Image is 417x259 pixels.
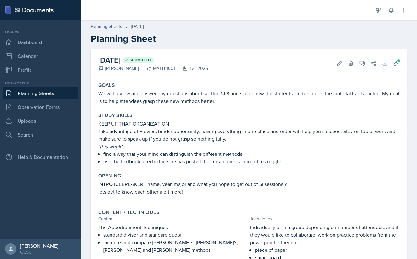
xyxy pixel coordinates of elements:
[103,158,399,165] p: use the textbook or extra links he has posted if a certain one is more of a struggle
[98,223,248,231] p: The Apportionment Techniques
[3,36,78,48] a: Dashboard
[98,54,208,66] h2: [DATE]
[98,82,115,88] label: Goals
[139,65,175,72] div: MATH 1001
[3,29,78,35] div: Leader
[98,173,121,179] label: Opening
[20,243,58,249] div: [PERSON_NAME]
[103,150,399,158] p: find a way that your mind can distinguish the different methods
[3,101,78,113] a: Observation Forms
[103,239,248,254] p: execute and compare [PERSON_NAME]'s, [PERSON_NAME]'s, [PERSON_NAME] and [PERSON_NAME] methods
[130,58,151,63] span: Submitted
[98,90,399,105] p: We will review and answer any questions about section 14.3 and scope how the students are feeling...
[98,65,139,72] div: [PERSON_NAME]
[91,23,122,30] a: Planning Sheets
[3,115,78,127] a: Uploads
[255,246,399,254] p: piece of paper
[98,188,399,195] p: lets get to know each other a bit more!
[20,249,58,255] div: GCSU
[250,223,399,246] p: Individually or in a group depending on number of attendees, and if they would like to collaborat...
[3,128,78,141] a: Search
[98,112,133,119] label: Study Skills
[98,209,160,216] label: Content / Techniques
[98,216,248,222] div: Content
[131,23,144,30] div: [DATE]
[250,216,399,222] div: Techniques
[98,120,399,127] p: KEEP UP THAT ORGANIZATION
[3,151,78,163] div: Help & Documentation
[103,231,248,239] p: standard divisor and standard quota
[98,180,399,188] p: INTRO ICEBREAKER - name, year, major and what you hope to get out of SI sessions ?
[3,87,78,99] a: Planning Sheets
[98,143,123,150] em: *this week*
[3,64,78,76] a: Profile
[175,65,208,72] div: Fall 2025
[3,80,78,86] div: Documents
[98,127,399,143] p: Take advantage of Flowers binder opportunity, having everything in one place and order will help ...
[3,50,78,62] a: Calendar
[91,33,407,44] h2: Planning Sheet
